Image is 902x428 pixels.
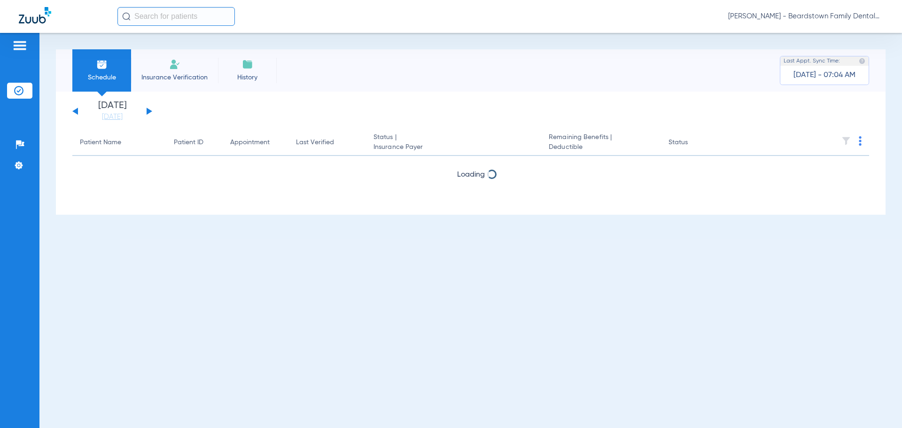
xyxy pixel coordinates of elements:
th: Remaining Benefits | [541,130,661,156]
span: History [225,73,270,82]
img: Zuub Logo [19,7,51,23]
span: Insurance Verification [138,73,211,82]
img: hamburger-icon [12,40,27,51]
img: Schedule [96,59,108,70]
img: last sync help info [859,58,865,64]
span: Loading [457,171,485,179]
div: Last Verified [296,138,358,148]
div: Appointment [230,138,281,148]
img: filter.svg [841,136,851,146]
img: Search Icon [122,12,131,21]
div: Patient Name [80,138,159,148]
th: Status [661,130,724,156]
a: [DATE] [84,112,140,122]
div: Patient ID [174,138,215,148]
img: group-dot-blue.svg [859,136,862,146]
span: Last Appt. Sync Time: [784,56,840,66]
li: [DATE] [84,101,140,122]
input: Search for patients [117,7,235,26]
span: [DATE] - 07:04 AM [793,70,855,80]
div: Appointment [230,138,270,148]
img: Manual Insurance Verification [169,59,180,70]
span: Schedule [79,73,124,82]
div: Last Verified [296,138,334,148]
th: Status | [366,130,541,156]
span: Deductible [549,142,653,152]
span: [PERSON_NAME] - Beardstown Family Dental [728,12,883,21]
img: History [242,59,253,70]
div: Patient Name [80,138,121,148]
span: Insurance Payer [373,142,534,152]
div: Patient ID [174,138,203,148]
